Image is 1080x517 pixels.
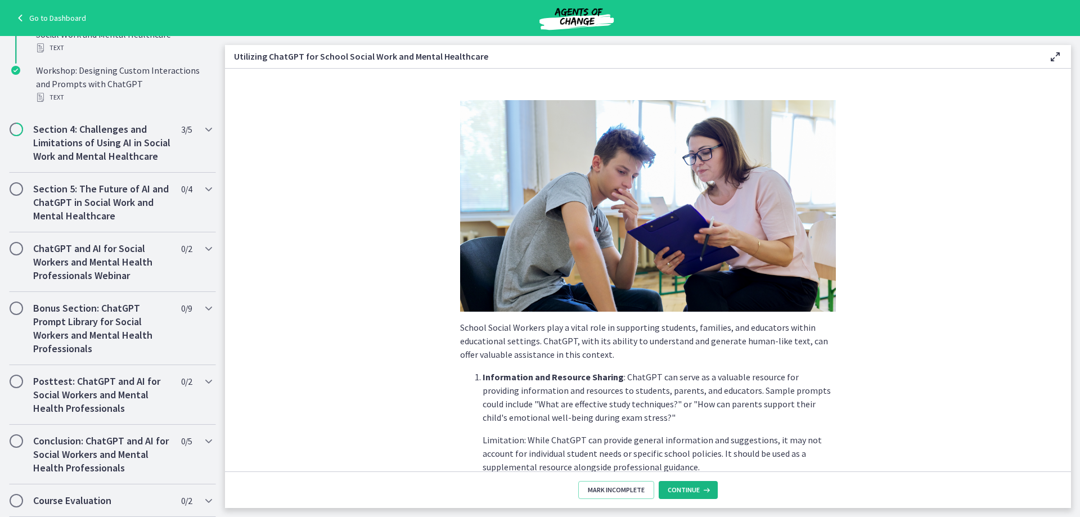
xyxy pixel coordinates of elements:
span: 0 / 5 [181,434,192,448]
span: 0 / 2 [181,494,192,507]
h2: Bonus Section: ChatGPT Prompt Library for Social Workers and Mental Health Professionals [33,302,170,356]
p: School Social Workers play a vital role in supporting students, families, and educators within ed... [460,321,836,361]
p: : ChatGPT can serve as a valuable resource for providing information and resources to students, p... [483,370,836,424]
h2: Section 5: The Future of AI and ChatGPT in Social Work and Mental Healthcare [33,182,170,223]
span: Continue [668,485,700,494]
span: 0 / 4 [181,182,192,196]
h2: Posttest: ChatGPT and AI for Social Workers and Mental Health Professionals [33,375,170,415]
h2: Course Evaluation [33,494,170,507]
span: 0 / 2 [181,375,192,388]
h2: Conclusion: ChatGPT and AI for Social Workers and Mental Health Professionals [33,434,170,475]
span: 0 / 9 [181,302,192,315]
h2: ChatGPT and AI for Social Workers and Mental Health Professionals Webinar [33,242,170,282]
img: Slides_for_Title_Slides_for_ChatGPT_and_AI_for_Social_Work_%289%29.png [460,100,836,312]
p: Limitation: While ChatGPT can provide general information and suggestions, it may not account for... [483,433,836,474]
span: 0 / 2 [181,242,192,255]
div: Text [36,41,211,55]
strong: Information and Resource Sharing [483,371,624,383]
span: Mark Incomplete [588,485,645,494]
h2: Section 4: Challenges and Limitations of Using AI in Social Work and Mental Healthcare [33,123,170,163]
img: Agents of Change Social Work Test Prep [509,5,644,32]
h3: Utilizing ChatGPT for School Social Work and Mental Healthcare [234,50,1030,63]
button: Mark Incomplete [578,481,654,499]
button: Continue [659,481,718,499]
a: Go to Dashboard [13,11,86,25]
div: Workshop: Designing Custom Interactions and Prompts with ChatGPT [36,64,211,104]
div: Text [36,91,211,104]
span: 3 / 5 [181,123,192,136]
i: Completed [11,66,20,75]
